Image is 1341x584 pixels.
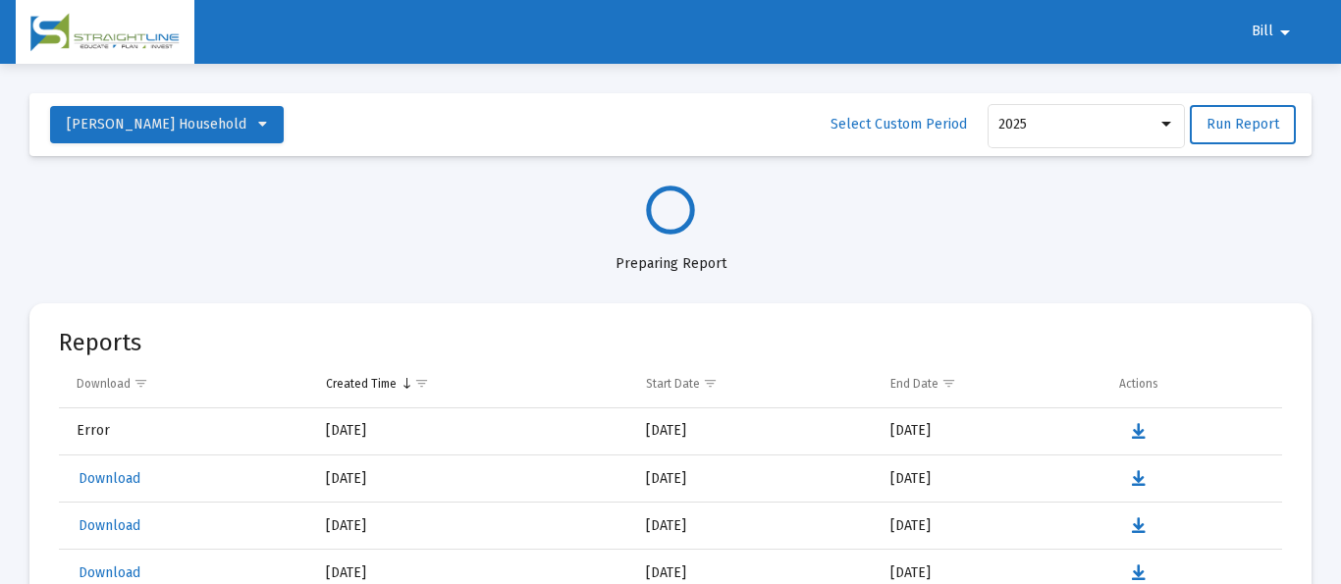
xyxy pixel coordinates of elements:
[326,563,618,583] div: [DATE]
[30,13,180,52] img: Dashboard
[632,360,877,407] td: Column Start Date
[50,106,284,143] button: [PERSON_NAME] Household
[326,516,618,536] div: [DATE]
[831,116,967,133] span: Select Custom Period
[67,116,246,133] span: [PERSON_NAME] Household
[877,503,1105,550] td: [DATE]
[632,503,877,550] td: [DATE]
[29,235,1312,274] div: Preparing Report
[941,376,956,391] span: Show filter options for column 'End Date'
[79,564,140,581] span: Download
[890,376,939,392] div: End Date
[877,455,1105,503] td: [DATE]
[79,517,140,534] span: Download
[877,408,1105,455] td: [DATE]
[998,116,1027,133] span: 2025
[877,360,1105,407] td: Column End Date
[312,360,632,407] td: Column Created Time
[414,376,429,391] span: Show filter options for column 'Created Time'
[326,376,397,392] div: Created Time
[77,422,110,439] span: Error
[646,376,700,392] div: Start Date
[1228,12,1320,51] button: Bill
[59,333,141,352] mat-card-title: Reports
[77,376,131,392] div: Download
[1252,24,1273,40] span: Bill
[1119,376,1158,392] div: Actions
[326,469,618,489] div: [DATE]
[1190,105,1296,144] button: Run Report
[134,376,148,391] span: Show filter options for column 'Download'
[632,455,877,503] td: [DATE]
[632,408,877,455] td: [DATE]
[1273,13,1297,52] mat-icon: arrow_drop_down
[703,376,718,391] span: Show filter options for column 'Start Date'
[1207,116,1279,133] span: Run Report
[59,360,312,407] td: Column Download
[1105,360,1282,407] td: Column Actions
[79,470,140,487] span: Download
[326,421,618,441] div: [DATE]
